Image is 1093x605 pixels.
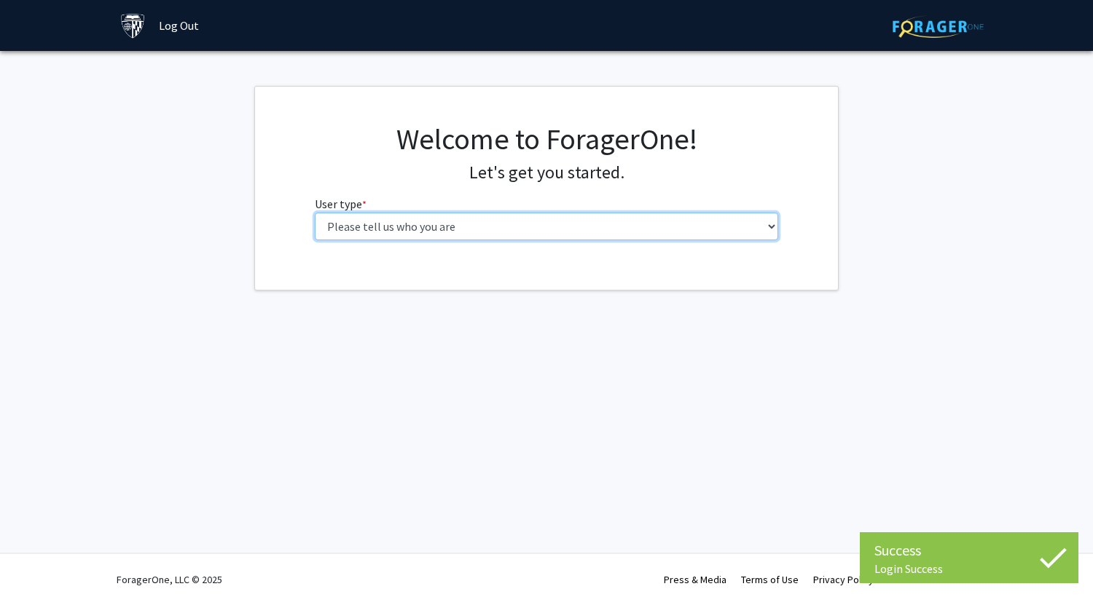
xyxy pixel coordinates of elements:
[874,539,1064,561] div: Success
[1031,539,1082,594] iframe: Chat
[117,554,222,605] div: ForagerOne, LLC © 2025
[315,122,779,157] h1: Welcome to ForagerOne!
[315,162,779,183] h4: Let's get you started.
[893,15,984,38] img: ForagerOne Logo
[741,573,799,586] a: Terms of Use
[120,13,146,39] img: Johns Hopkins University Logo
[813,573,874,586] a: Privacy Policy
[315,195,367,213] label: User type
[874,561,1064,576] div: Login Success
[664,573,726,586] a: Press & Media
